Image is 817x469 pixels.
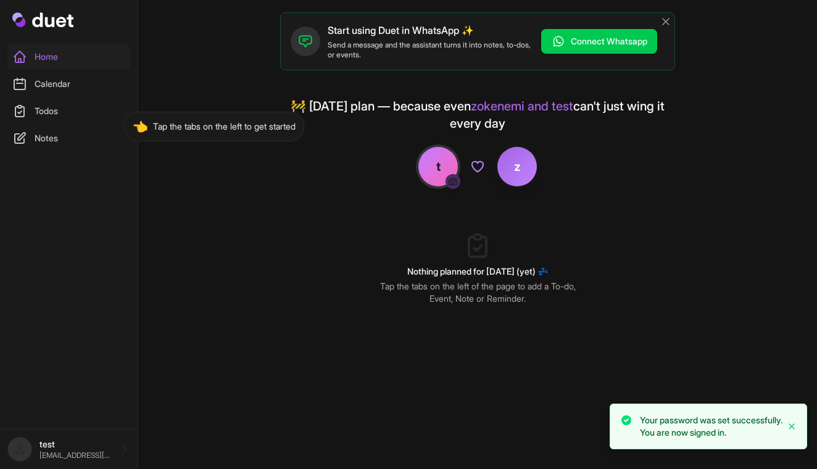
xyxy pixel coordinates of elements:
a: test [EMAIL_ADDRESS][DOMAIN_NAME] [7,437,130,462]
a: Calendar [7,72,130,96]
p: Your password was set successfully. You are now signed in. [640,414,787,439]
p: Tap the tabs on the left of the page to add a To-do, Event, Note or Reminder. [379,280,576,305]
span: z [514,158,521,175]
p: Tap the tabs on the left to get started [133,102,296,120]
h3: Nothing planned for [DATE] (yet) 💤 [379,265,576,278]
a: Notes [7,126,130,151]
p: test [39,438,110,450]
p: Send a message and the assistant turns it into notes, to-dos, or events. [328,40,534,60]
p: [EMAIL_ADDRESS][DOMAIN_NAME] [39,450,110,460]
span: 👈 [133,102,148,120]
span: t [436,158,441,175]
p: Start using Duet in WhatsApp ✨ [328,23,534,38]
span: Connect Whatsapp [571,35,647,48]
span: zokenemi and test [471,99,573,114]
span: 🚧 [DATE] plan — because even can't just wing it every day [290,98,665,132]
a: Connect Whatsapp [541,29,657,54]
a: Home [7,44,130,69]
a: Todos [7,99,130,123]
